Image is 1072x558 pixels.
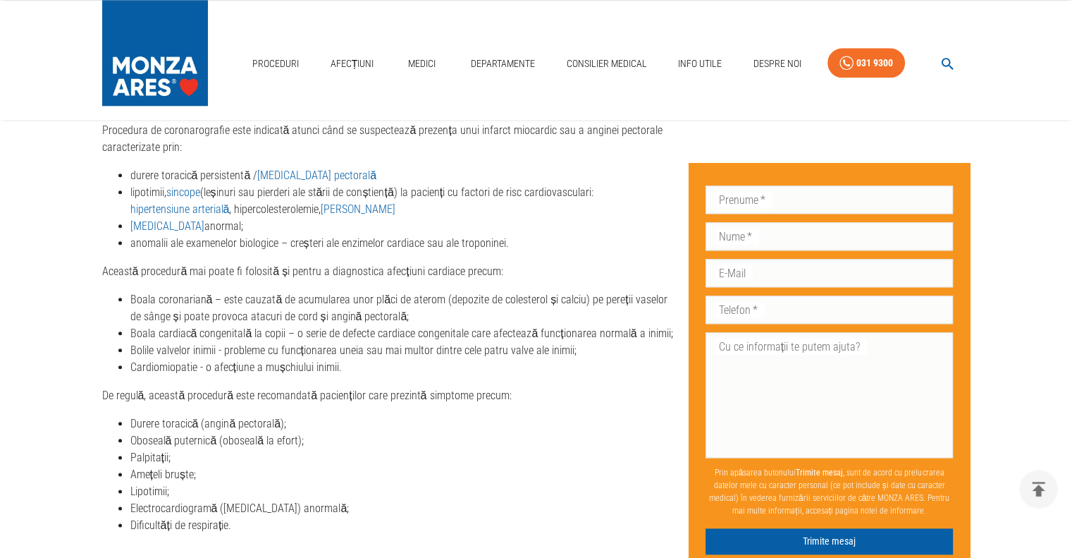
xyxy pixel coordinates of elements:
a: [PERSON_NAME] [321,202,395,216]
li: Oboseală puternică (oboseală la efort); [130,432,677,449]
li: anomalii ale examenelor biologice – creșteri ale enzimelor cardiace sau ale troponinei. [130,235,677,252]
a: Medici [400,49,445,78]
li: Durere toracică (angină pectorală); [130,416,677,432]
a: Consilier Medical [560,49,652,78]
a: [MEDICAL_DATA] [130,219,204,233]
a: Info Utile [672,49,727,78]
li: durere toracică persistentă / [130,167,677,184]
button: delete [1019,470,1058,509]
a: hipertensiune arterială [130,202,230,216]
li: Amețeli bruște; [130,466,677,483]
b: Trimite mesaj [796,468,843,478]
a: 031 9300 [827,48,905,78]
li: Lipotimii; [130,483,677,500]
li: lipotimii, (leșinuri sau pierderi ale stării de conștiență) la pacienți cu factori de risc cardio... [130,184,677,218]
p: De regulă, această procedură este recomandată pacienților care prezintă simptome precum: [102,387,677,404]
p: Procedura de coronarografie este indicată atunci când se suspectează prezența unui infarct miocar... [102,122,677,156]
a: sincope [166,186,200,199]
a: Afecțiuni [325,49,380,78]
button: Trimite mesaj [706,528,954,554]
li: Bolile valvelor inimii - probleme cu funcționarea uneia sau mai multor dintre cele patru valve al... [130,342,677,359]
li: Boala cardiacă congenitală la copii – o serie de defecte cardiace congenitale care afectează func... [130,325,677,342]
li: Cardiomiopatie - o afecțiune a mușchiului inimii. [130,359,677,376]
a: [MEDICAL_DATA] pectorală [257,169,376,182]
li: anormal; [130,218,677,235]
a: Proceduri [247,49,304,78]
div: 031 9300 [856,54,893,72]
p: Această procedură mai poate fi folosită și pentru a diagnostica afecțiuni cardiace precum: [102,263,677,280]
li: Boala coronariană – este cauzată de acumularea unor plăci de aterom (depozite de colesterol și ca... [130,291,677,325]
li: Dificultăți de respirație. [130,517,677,534]
a: Despre Noi [748,49,807,78]
li: Electrocardiogramă ([MEDICAL_DATA]) anormală; [130,500,677,517]
a: Departamente [465,49,541,78]
p: Prin apăsarea butonului , sunt de acord cu prelucrarea datelor mele cu caracter personal (ce pot ... [706,461,954,523]
li: Palpitații; [130,449,677,466]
